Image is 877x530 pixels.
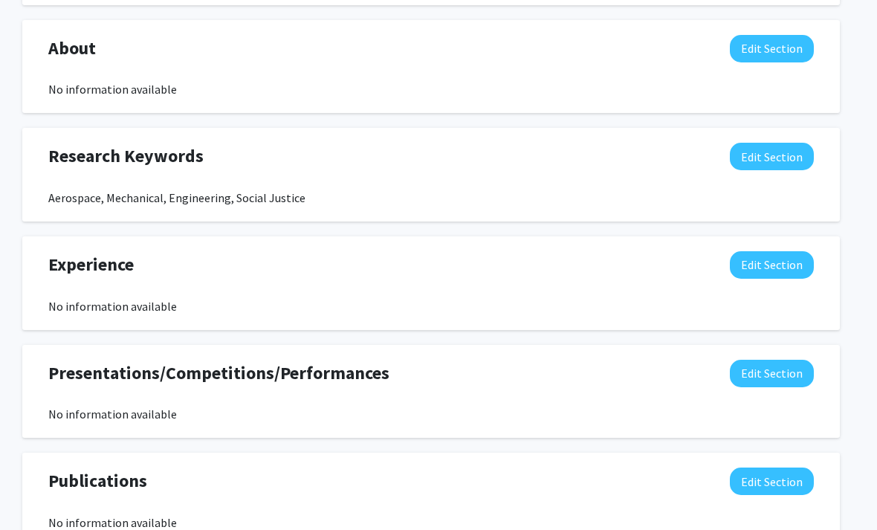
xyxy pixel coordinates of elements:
div: No information available [48,81,814,99]
span: About [48,36,96,62]
span: Research Keywords [48,143,204,170]
span: Experience [48,252,134,279]
button: Edit Publications [730,468,814,496]
iframe: Chat [11,463,63,519]
button: Edit About [730,36,814,63]
span: Publications [48,468,147,495]
span: Presentations/Competitions/Performances [48,361,389,387]
button: Edit Presentations/Competitions/Performances [730,361,814,388]
div: Aerospace, Mechanical, Engineering, Social Justice [48,190,814,207]
button: Edit Research Keywords [730,143,814,171]
button: Edit Experience [730,252,814,279]
div: No information available [48,298,814,316]
div: No information available [48,406,814,424]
